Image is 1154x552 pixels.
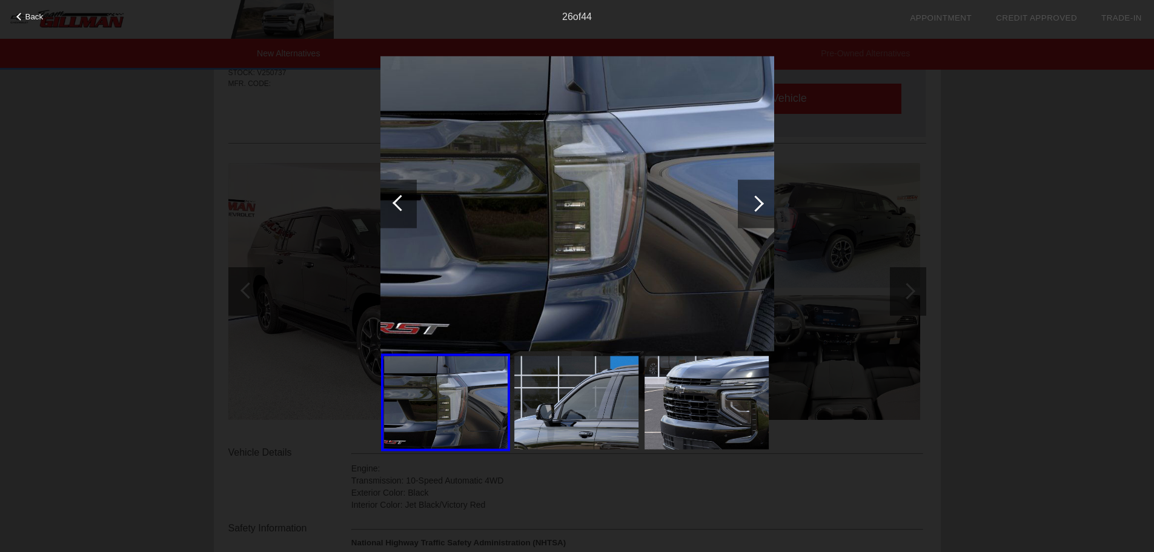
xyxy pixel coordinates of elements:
[25,12,44,21] span: Back
[514,356,638,450] img: 067e1ec.jpg
[996,13,1077,22] a: Credit Approved
[645,356,769,450] img: ee8ba23.jpg
[380,56,774,351] img: 3f7de2d.jpg
[562,12,573,22] span: 26
[910,13,972,22] a: Appointment
[581,12,592,22] span: 44
[1101,13,1142,22] a: Trade-In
